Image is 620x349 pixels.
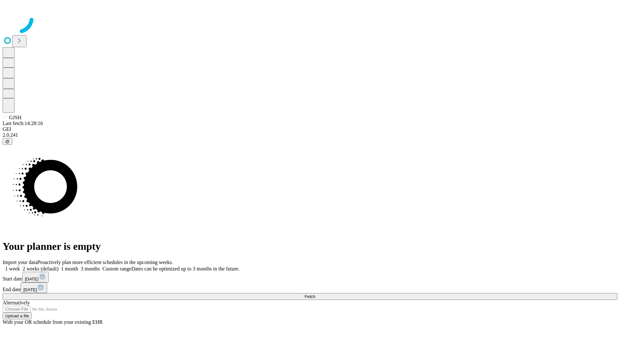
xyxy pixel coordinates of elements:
[23,266,58,271] span: 2 weeks (default)
[3,312,32,319] button: Upload a file
[21,282,47,293] button: [DATE]
[305,294,315,299] span: Fetch
[37,259,173,265] span: Proactively plan more efficient schedules in the upcoming weeks.
[3,126,617,132] div: GEI
[3,121,43,126] span: Last fetch: 14:28:16
[81,266,100,271] span: 3 months
[22,272,49,282] button: [DATE]
[23,287,37,292] span: [DATE]
[3,240,617,252] h1: Your planner is empty
[5,266,20,271] span: 1 week
[3,282,617,293] div: End date
[25,277,38,281] span: [DATE]
[5,139,10,144] span: @
[3,300,30,305] span: Alternatively
[131,266,240,271] span: Dates can be optimized up to 3 months in the future.
[102,266,131,271] span: Custom range
[3,293,617,300] button: Fetch
[3,319,103,325] span: With your OR schedule from your existing EHR
[3,259,37,265] span: Import your data
[61,266,78,271] span: 1 month
[9,115,21,120] span: GJSH
[3,132,617,138] div: 2.0.241
[3,138,12,145] button: @
[3,272,617,282] div: Start date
